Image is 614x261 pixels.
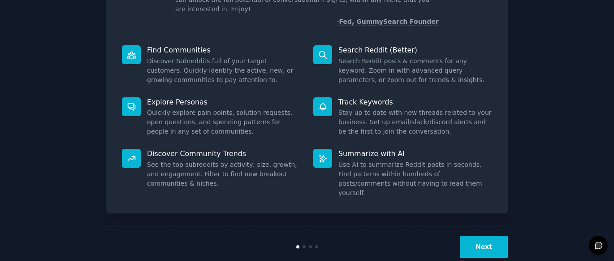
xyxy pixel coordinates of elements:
[337,17,439,26] div: -
[147,160,301,188] dd: See the top subreddits by activity, size, growth, and engagement. Filter to find new breakout com...
[339,18,439,26] a: Fed, GummySearch Founder
[338,45,492,55] p: Search Reddit (Better)
[147,97,301,107] p: Explore Personas
[338,149,492,158] p: Summarize with AI
[338,108,492,136] dd: Stay up to date with new threads related to your business. Set up email/slack/discord alerts and ...
[147,57,301,85] dd: Discover Subreddits full of your target customers. Quickly identify the active, new, or growing c...
[338,160,492,198] dd: Use AI to summarize Reddit posts in seconds. Find patterns within hundreds of posts/comments with...
[147,108,301,136] dd: Quickly explore pain points, solution requests, open questions, and spending patterns for people ...
[460,236,508,258] button: Next
[147,45,301,55] p: Find Communities
[338,57,492,85] dd: Search Reddit posts & comments for any keyword. Zoom in with advanced query parameters, or zoom o...
[338,97,492,107] p: Track Keywords
[147,149,301,158] p: Discover Community Trends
